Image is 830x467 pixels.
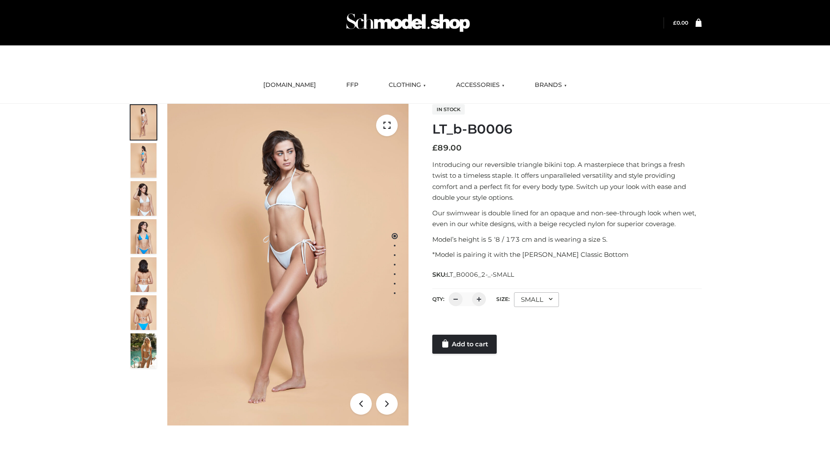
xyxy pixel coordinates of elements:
[432,143,437,153] span: £
[257,76,322,95] a: [DOMAIN_NAME]
[131,333,156,368] img: Arieltop_CloudNine_AzureSky2.jpg
[131,295,156,330] img: ArielClassicBikiniTop_CloudNine_AzureSky_OW114ECO_8-scaled.jpg
[432,296,444,302] label: QTY:
[131,219,156,254] img: ArielClassicBikiniTop_CloudNine_AzureSky_OW114ECO_4-scaled.jpg
[432,269,515,280] span: SKU:
[131,143,156,178] img: ArielClassicBikiniTop_CloudNine_AzureSky_OW114ECO_2-scaled.jpg
[131,105,156,140] img: ArielClassicBikiniTop_CloudNine_AzureSky_OW114ECO_1-scaled.jpg
[673,19,677,26] span: £
[432,208,702,230] p: Our swimwear is double lined for an opaque and non-see-through look when wet, even in our white d...
[432,234,702,245] p: Model’s height is 5 ‘8 / 173 cm and is wearing a size S.
[432,249,702,260] p: *Model is pairing it with the [PERSON_NAME] Classic Bottom
[447,271,514,278] span: LT_B0006_2-_-SMALL
[167,104,409,425] img: ArielClassicBikiniTop_CloudNine_AzureSky_OW114ECO_1
[673,19,688,26] a: £0.00
[343,6,473,40] img: Schmodel Admin 964
[340,76,365,95] a: FFP
[450,76,511,95] a: ACCESSORIES
[528,76,573,95] a: BRANDS
[432,122,702,137] h1: LT_b-B0006
[514,292,559,307] div: SMALL
[496,296,510,302] label: Size:
[432,143,462,153] bdi: 89.00
[382,76,432,95] a: CLOTHING
[432,159,702,203] p: Introducing our reversible triangle bikini top. A masterpiece that brings a fresh twist to a time...
[131,181,156,216] img: ArielClassicBikiniTop_CloudNine_AzureSky_OW114ECO_3-scaled.jpg
[673,19,688,26] bdi: 0.00
[432,335,497,354] a: Add to cart
[432,104,465,115] span: In stock
[131,257,156,292] img: ArielClassicBikiniTop_CloudNine_AzureSky_OW114ECO_7-scaled.jpg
